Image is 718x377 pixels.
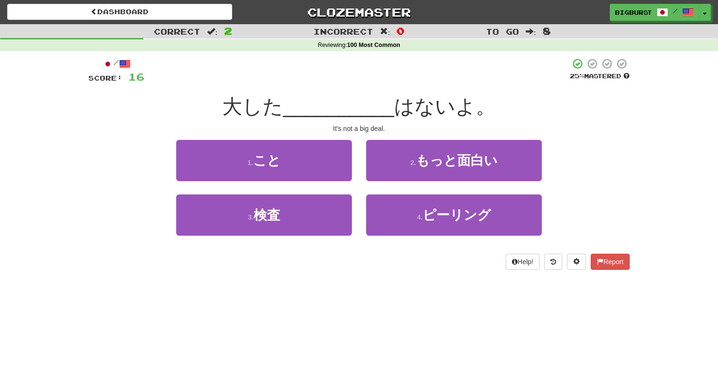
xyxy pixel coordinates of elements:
[88,124,630,133] div: It's not a big deal.
[416,153,498,168] span: もっと面白い
[7,4,232,20] a: Dashboard
[394,95,496,118] span: はないよ。
[397,25,405,37] span: 0
[417,213,423,221] small: 4 .
[506,254,539,270] button: Help!
[366,194,542,236] button: 4.ピーリング
[128,71,144,83] span: 16
[591,254,630,270] button: Report
[248,213,254,221] small: 3 .
[253,153,281,168] span: こと
[673,8,678,14] span: /
[246,4,472,20] a: Clozemaster
[410,159,416,166] small: 2 .
[247,159,253,166] small: 1 .
[222,95,283,118] span: 大した
[176,140,352,181] button: 1.こと
[570,72,584,80] span: 25 %
[88,58,144,70] div: /
[570,72,630,81] div: Mastered
[313,27,373,36] span: Incorrect
[380,28,390,36] span: :
[88,74,123,82] span: Score:
[526,28,536,36] span: :
[283,95,394,118] span: __________
[486,27,519,36] span: To go
[544,254,562,270] button: Round history (alt+y)
[423,208,491,222] span: ピーリング
[615,8,652,17] span: bigburst
[543,25,551,37] span: 8
[176,194,352,236] button: 3.検査
[154,27,200,36] span: Correct
[224,25,232,37] span: 2
[366,140,542,181] button: 2.もっと面白い
[207,28,217,36] span: :
[254,208,280,222] span: 検査
[610,4,699,21] a: bigburst /
[347,42,400,48] strong: 100 Most Common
